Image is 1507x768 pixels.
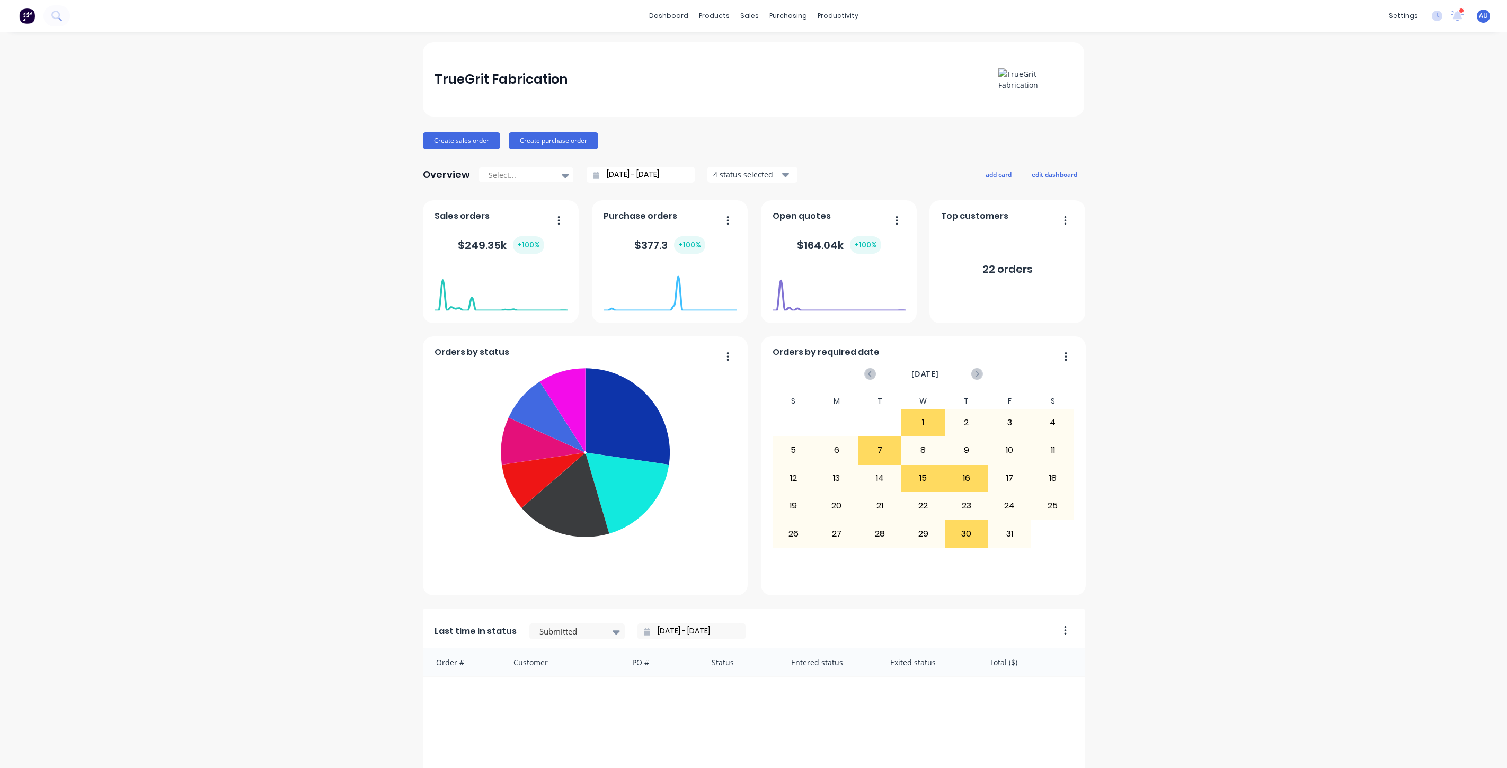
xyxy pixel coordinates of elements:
[773,437,815,463] div: 5
[988,520,1031,547] div: 31
[773,210,831,222] span: Open quotes
[772,394,815,409] div: S
[503,648,622,676] div: Customer
[988,394,1031,409] div: F
[513,236,544,254] div: + 100 %
[435,210,490,222] span: Sales orders
[1032,465,1074,492] div: 18
[423,648,503,676] div: Order #
[634,236,705,254] div: $ 377.3
[901,394,945,409] div: W
[859,437,901,463] div: 7
[945,409,988,436] div: 2
[988,409,1031,436] div: 3
[701,648,781,676] div: Status
[1479,11,1488,21] span: AU
[604,210,677,222] span: Purchase orders
[509,132,598,149] button: Create purchase order
[1032,409,1074,436] div: 4
[773,346,880,359] span: Orders by required date
[773,493,815,519] div: 19
[941,210,1008,222] span: Top customers
[797,236,881,254] div: $ 164.04k
[945,394,988,409] div: T
[735,8,764,24] div: sales
[707,167,797,183] button: 4 status selected
[858,394,902,409] div: T
[815,394,858,409] div: M
[880,648,979,676] div: Exited status
[988,493,1031,519] div: 24
[1032,437,1074,463] div: 11
[812,8,864,24] div: productivity
[815,493,858,519] div: 20
[674,236,705,254] div: + 100 %
[902,520,944,547] div: 29
[902,437,944,463] div: 8
[773,465,815,492] div: 12
[988,465,1031,492] div: 17
[815,520,858,547] div: 27
[911,368,939,380] span: [DATE]
[979,648,1085,676] div: Total ($)
[850,236,881,254] div: + 100 %
[1031,394,1075,409] div: S
[815,465,858,492] div: 13
[859,465,901,492] div: 14
[945,465,988,492] div: 16
[713,169,780,180] div: 4 status selected
[622,648,701,676] div: PO #
[945,520,988,547] div: 30
[19,8,35,24] img: Factory
[423,132,500,149] button: Create sales order
[902,493,944,519] div: 22
[650,623,741,639] input: Filter by date
[1032,493,1074,519] div: 25
[1384,8,1423,24] div: settings
[458,236,544,254] div: $ 249.35k
[815,437,858,463] div: 6
[902,409,944,436] div: 1
[764,8,812,24] div: purchasing
[945,493,988,519] div: 23
[423,164,470,185] div: Overview
[694,8,735,24] div: products
[979,167,1018,181] button: add card
[1025,167,1084,181] button: edit dashboard
[644,8,694,24] a: dashboard
[859,520,901,547] div: 28
[435,625,517,638] span: Last time in status
[982,261,1033,277] div: 22 orders
[945,437,988,463] div: 9
[435,69,568,90] div: TrueGrit Fabrication
[988,437,1031,463] div: 10
[859,493,901,519] div: 21
[781,648,880,676] div: Entered status
[902,465,944,492] div: 15
[773,520,815,547] div: 26
[998,68,1072,91] img: TrueGrit Fabrication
